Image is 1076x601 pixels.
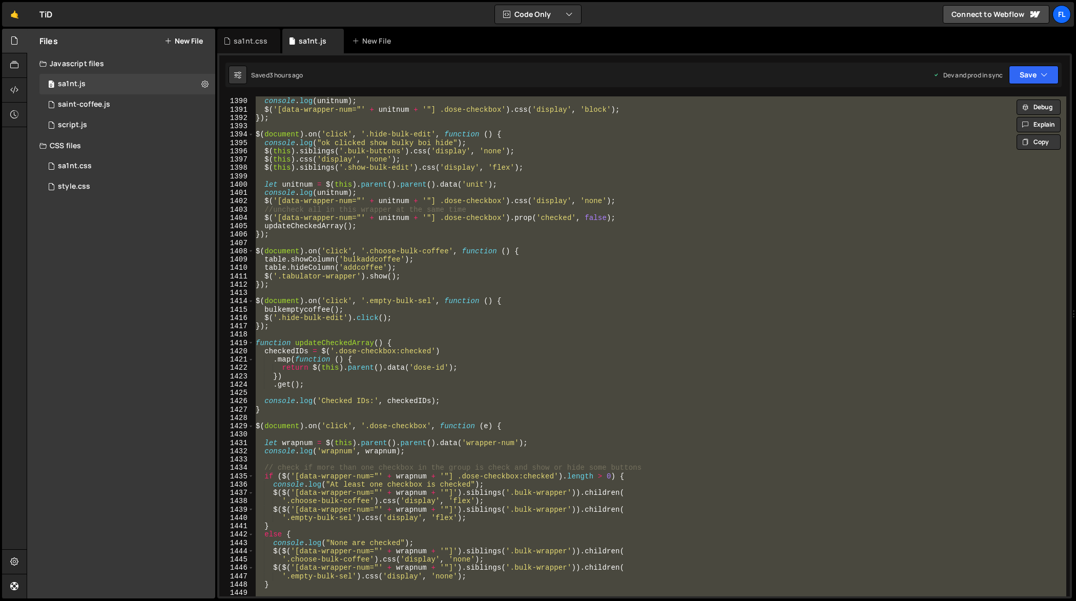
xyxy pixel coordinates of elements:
div: sa1nt.js [299,36,326,46]
div: saint-coffee.js [58,100,110,109]
div: 1448 [219,580,254,589]
div: 1401 [219,189,254,197]
div: 1410 [219,264,254,272]
div: 1408 [219,247,254,255]
div: 1441 [219,522,254,530]
div: 1412 [219,281,254,289]
div: 1398 [219,164,254,172]
div: 1400 [219,181,254,189]
div: 1430 [219,430,254,438]
div: 1426 [219,397,254,405]
div: 1414 [219,297,254,305]
div: sa1nt.js [58,79,86,89]
a: Fl [1052,5,1071,24]
div: 1425 [219,389,254,397]
div: sa1nt.css [234,36,267,46]
div: 1406 [219,230,254,238]
div: 1447 [219,572,254,580]
div: 3 hours ago [270,71,303,79]
div: 1435 [219,472,254,480]
div: TiD [39,8,52,21]
div: 1445 [219,555,254,564]
div: 1403 [219,206,254,214]
div: CSS files [27,135,215,156]
div: 1409 [219,255,254,264]
div: sa1nt.css [58,162,92,171]
div: 1428 [219,414,254,422]
div: 1437 [219,489,254,497]
div: 1434 [219,464,254,472]
button: Code Only [495,5,581,24]
div: 1419 [219,339,254,347]
div: 1397 [219,155,254,164]
button: Explain [1017,117,1061,132]
div: 1391 [219,106,254,114]
div: 1440 [219,514,254,522]
div: 4604/25434.css [39,176,215,197]
div: New File [352,36,395,46]
div: 1402 [219,197,254,205]
div: 4604/27020.js [39,94,215,115]
button: Save [1009,66,1059,84]
div: sa1nt.js [39,74,215,94]
div: sa1nt.css [39,156,215,176]
div: style.css [58,182,90,191]
div: 1436 [219,480,254,489]
div: 1390 [219,97,254,105]
div: 1404 [219,214,254,222]
div: 1429 [219,422,254,430]
div: script.js [58,121,87,130]
div: 1422 [219,364,254,372]
a: 🤙 [2,2,27,27]
div: 1418 [219,330,254,338]
div: 1417 [219,322,254,330]
div: 1443 [219,539,254,547]
div: Javascript files [27,53,215,74]
div: 1421 [219,355,254,364]
button: New File [164,37,203,45]
div: 1449 [219,589,254,597]
div: 1438 [219,497,254,505]
div: 1405 [219,222,254,230]
div: 1446 [219,564,254,572]
div: 1432 [219,447,254,455]
div: 1413 [219,289,254,297]
div: 1411 [219,272,254,281]
div: Saved [251,71,303,79]
div: 1392 [219,114,254,122]
a: Connect to Webflow [943,5,1049,24]
div: 1431 [219,439,254,447]
div: 1407 [219,239,254,247]
div: 1444 [219,547,254,555]
div: 1439 [219,506,254,514]
div: 1395 [219,139,254,147]
span: 0 [48,81,54,89]
div: 1416 [219,314,254,322]
div: 1399 [219,172,254,181]
button: Debug [1017,99,1061,115]
div: 1394 [219,130,254,138]
div: 1420 [219,347,254,355]
div: 1427 [219,406,254,414]
div: Dev and prod in sync [933,71,1003,79]
div: 1424 [219,380,254,389]
div: 1423 [219,372,254,380]
div: 4604/24567.js [39,115,215,135]
div: 1396 [219,147,254,155]
h2: Files [39,35,58,47]
button: Copy [1017,134,1061,150]
div: 1393 [219,122,254,130]
div: 1433 [219,455,254,464]
div: 1415 [219,306,254,314]
div: 1442 [219,530,254,538]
